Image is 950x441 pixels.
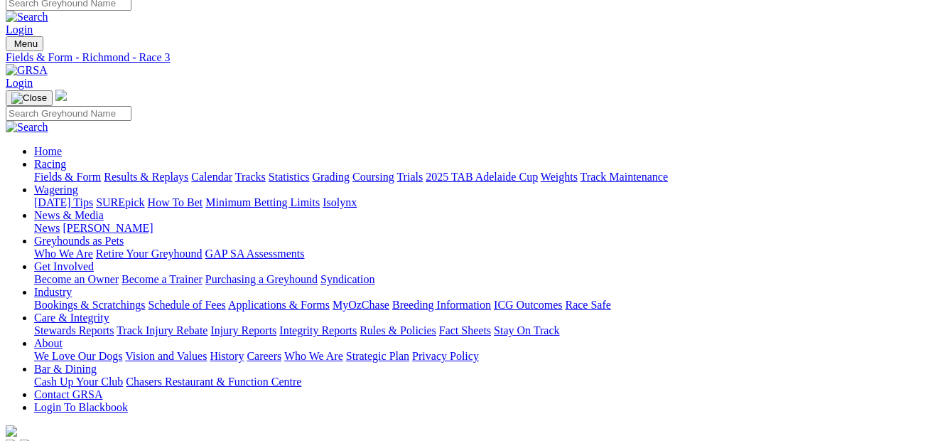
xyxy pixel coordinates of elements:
a: [DATE] Tips [34,196,93,208]
button: Toggle navigation [6,90,53,106]
img: Close [11,92,47,104]
img: GRSA [6,64,48,77]
a: Home [34,145,62,157]
button: Toggle navigation [6,36,43,51]
a: Trials [396,171,423,183]
a: Careers [247,350,281,362]
img: logo-grsa-white.png [55,90,67,101]
a: Vision and Values [125,350,207,362]
a: Get Involved [34,260,94,272]
a: Who We Are [284,350,343,362]
a: Industry [34,286,72,298]
a: Purchasing a Greyhound [205,273,318,285]
img: Search [6,121,48,134]
a: 2025 TAB Adelaide Cup [426,171,538,183]
a: Care & Integrity [34,312,109,324]
a: Stay On Track [494,324,559,336]
a: Tracks [235,171,266,183]
a: Chasers Restaurant & Function Centre [126,376,301,388]
a: Become a Trainer [122,273,203,285]
img: logo-grsa-white.png [6,425,17,437]
a: Retire Your Greyhound [96,248,203,260]
div: Racing [34,171,944,184]
a: Fact Sheets [439,324,491,336]
a: Schedule of Fees [148,299,225,311]
a: MyOzChase [333,299,389,311]
a: Login To Blackbook [34,401,128,413]
a: News & Media [34,209,104,221]
a: Bookings & Scratchings [34,299,145,311]
a: Racing [34,158,66,170]
a: Coursing [352,171,394,183]
div: Bar & Dining [34,376,944,388]
div: Wagering [34,196,944,209]
a: Grading [313,171,350,183]
img: Search [6,11,48,23]
a: ICG Outcomes [494,299,562,311]
div: Care & Integrity [34,324,944,337]
a: [PERSON_NAME] [63,222,153,234]
div: News & Media [34,222,944,235]
div: About [34,350,944,363]
a: Who We Are [34,248,93,260]
a: Minimum Betting Limits [205,196,320,208]
a: Weights [541,171,578,183]
a: Privacy Policy [412,350,479,362]
span: Menu [14,38,38,49]
a: SUREpick [96,196,144,208]
a: Race Safe [565,299,610,311]
div: Get Involved [34,273,944,286]
a: Stewards Reports [34,324,114,336]
a: Integrity Reports [279,324,357,336]
a: Contact GRSA [34,388,102,400]
a: Fields & Form - Richmond - Race 3 [6,51,944,64]
a: News [34,222,60,234]
input: Search [6,106,131,121]
a: History [210,350,244,362]
a: Rules & Policies [360,324,436,336]
a: Track Maintenance [581,171,668,183]
a: Greyhounds as Pets [34,235,124,247]
a: Calendar [191,171,232,183]
a: Injury Reports [210,324,276,336]
a: Results & Replays [104,171,188,183]
a: GAP SA Assessments [205,248,305,260]
a: Isolynx [323,196,357,208]
div: Industry [34,299,944,312]
a: We Love Our Dogs [34,350,122,362]
a: Breeding Information [392,299,491,311]
a: Applications & Forms [228,299,330,311]
div: Greyhounds as Pets [34,248,944,260]
a: Login [6,77,33,89]
a: Track Injury Rebate [117,324,207,336]
a: Syndication [320,273,374,285]
a: Statistics [269,171,310,183]
a: Fields & Form [34,171,101,183]
a: Login [6,23,33,36]
a: Strategic Plan [346,350,409,362]
a: Become an Owner [34,273,119,285]
a: How To Bet [148,196,203,208]
a: Bar & Dining [34,363,97,375]
a: Wagering [34,184,78,196]
a: Cash Up Your Club [34,376,123,388]
a: About [34,337,63,349]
